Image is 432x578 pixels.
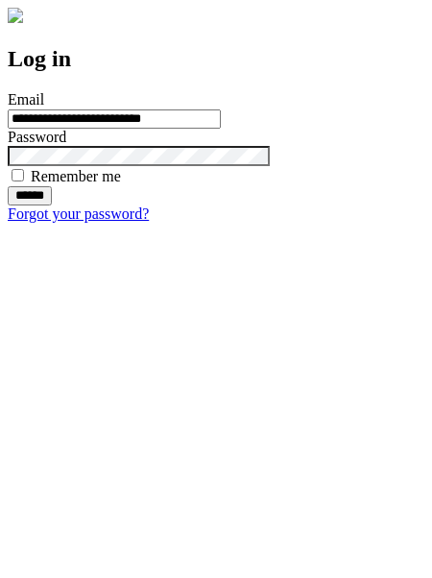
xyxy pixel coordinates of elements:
[8,205,149,222] a: Forgot your password?
[8,91,44,108] label: Email
[8,46,424,72] h2: Log in
[8,8,23,23] img: logo-4e3dc11c47720685a147b03b5a06dd966a58ff35d612b21f08c02c0306f2b779.png
[8,129,66,145] label: Password
[31,168,121,184] label: Remember me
